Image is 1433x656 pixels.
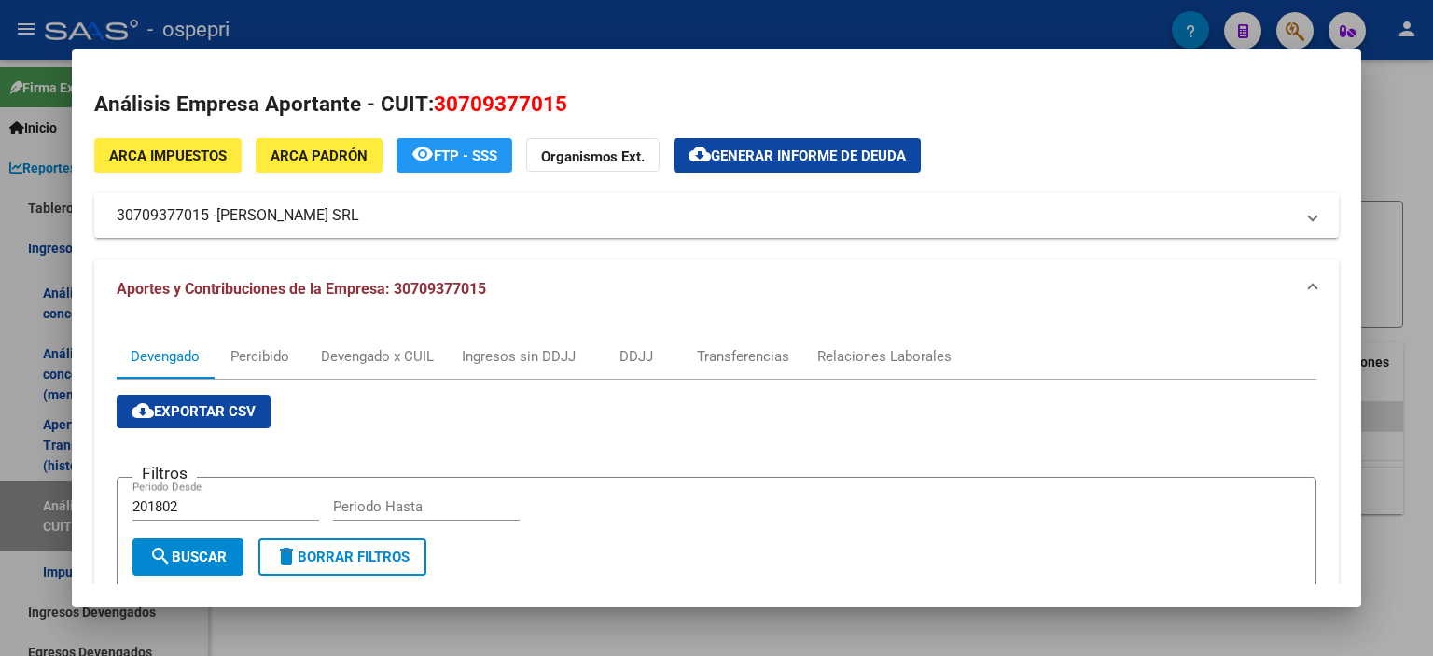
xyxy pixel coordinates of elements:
span: Aportes y Contribuciones de la Empresa: 30709377015 [117,280,486,298]
span: Borrar Filtros [275,549,410,565]
div: Percibido [230,346,289,367]
div: Devengado x CUIL [321,346,434,367]
h3: Filtros [132,463,197,483]
span: ARCA Padrón [271,147,368,164]
button: FTP - SSS [397,138,512,173]
span: 30709377015 [434,91,567,116]
button: Borrar Filtros [258,538,426,576]
mat-icon: cloud_download [689,143,711,165]
button: Generar informe de deuda [674,138,921,173]
mat-icon: cloud_download [132,399,154,422]
mat-icon: remove_red_eye [411,143,434,165]
mat-expansion-panel-header: Aportes y Contribuciones de la Empresa: 30709377015 [94,259,1339,319]
button: Buscar [132,538,243,576]
mat-panel-title: 30709377015 - [117,204,1294,227]
button: Organismos Ext. [526,138,660,173]
div: DDJJ [619,346,653,367]
h2: Análisis Empresa Aportante - CUIT: [94,89,1339,120]
span: Exportar CSV [132,403,256,420]
button: ARCA Padrón [256,138,383,173]
span: ARCA Impuestos [109,147,227,164]
mat-icon: delete [275,545,298,567]
span: Generar informe de deuda [711,147,906,164]
button: ARCA Impuestos [94,138,242,173]
div: Relaciones Laborales [817,346,952,367]
div: Ingresos sin DDJJ [462,346,576,367]
mat-icon: search [149,545,172,567]
strong: Organismos Ext. [541,148,645,165]
span: Buscar [149,549,227,565]
iframe: Intercom live chat [1370,593,1414,637]
mat-expansion-panel-header: 30709377015 -[PERSON_NAME] SRL [94,193,1339,238]
div: Devengado [131,346,200,367]
button: Exportar CSV [117,395,271,428]
div: Transferencias [697,346,789,367]
span: FTP - SSS [434,147,497,164]
span: [PERSON_NAME] SRL [216,204,359,227]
